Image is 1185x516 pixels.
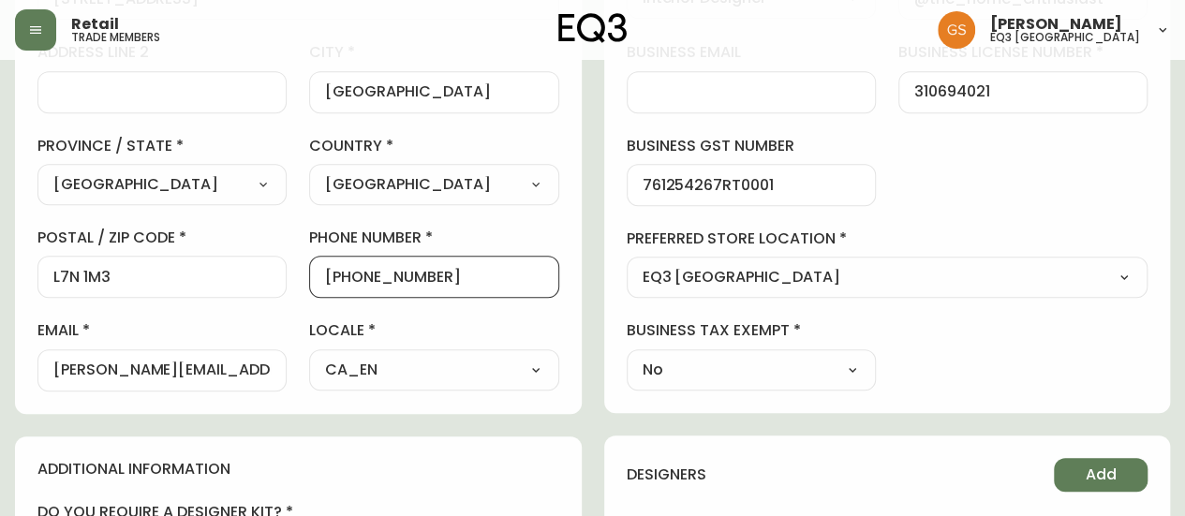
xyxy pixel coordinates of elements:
label: business gst number [627,136,876,156]
label: email [37,320,287,341]
img: logo [558,13,628,43]
h4: designers [627,464,706,485]
label: business tax exempt [627,320,876,341]
label: preferred store location [627,229,1148,249]
h5: eq3 [GEOGRAPHIC_DATA] [990,32,1140,43]
span: Add [1086,464,1117,485]
label: locale [309,320,558,341]
label: phone number [309,228,558,248]
span: Retail [71,17,119,32]
img: 6b403d9c54a9a0c30f681d41f5fc2571 [938,11,975,49]
h4: additional information [37,459,559,479]
span: [PERSON_NAME] [990,17,1122,32]
button: Add [1054,458,1148,492]
h5: trade members [71,32,160,43]
label: country [309,136,558,156]
label: postal / zip code [37,228,287,248]
label: province / state [37,136,287,156]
